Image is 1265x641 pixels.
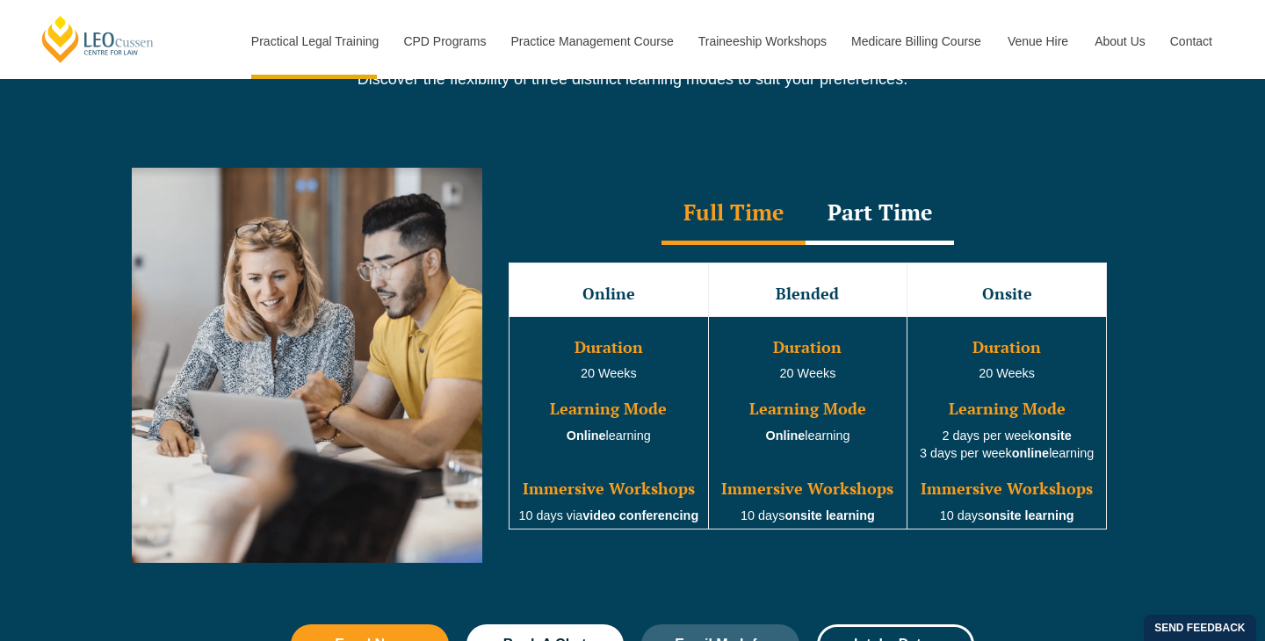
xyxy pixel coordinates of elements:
[909,285,1104,303] h3: Onsite
[909,339,1104,357] h3: Duration
[40,14,156,64] a: [PERSON_NAME] Centre for Law
[994,4,1081,79] a: Venue Hire
[1012,446,1049,460] strong: online
[510,316,709,529] td: learning 10 days via
[685,4,838,79] a: Traineeship Workshops
[511,285,706,303] h3: Online
[711,400,906,418] h3: Learning Mode
[575,336,643,357] span: Duration
[511,480,706,498] h3: Immersive Workshops
[806,184,954,245] div: Part Time
[238,4,391,79] a: Practical Legal Training
[1081,4,1157,79] a: About Us
[909,400,1104,418] h3: Learning Mode
[390,4,497,79] a: CPD Programs
[1034,429,1071,443] strong: onsite
[498,4,685,79] a: Practice Management Course
[838,4,994,79] a: Medicare Billing Course
[711,285,906,303] h3: Blended
[708,316,907,529] td: 20 Weeks learning 10 days
[511,400,706,418] h3: Learning Mode
[785,508,875,522] strong: onsite learning
[581,366,637,380] span: 20 Weeks
[132,69,1133,89] p: Discover the flexibility of three distinct learning modes to suit your preferences.
[1157,4,1225,79] a: Contact
[711,480,906,498] h3: Immersive Workshops
[984,508,1073,522] strong: onsite learning
[907,316,1107,529] td: 20 Weeks 2 days per week 3 days per week learning 10 days
[765,429,805,443] strong: Online
[661,184,806,245] div: Full Time
[567,429,606,443] strong: Online
[582,508,698,522] strong: video conferencing
[711,339,906,357] h3: Duration
[909,480,1104,498] h3: Immersive Workshops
